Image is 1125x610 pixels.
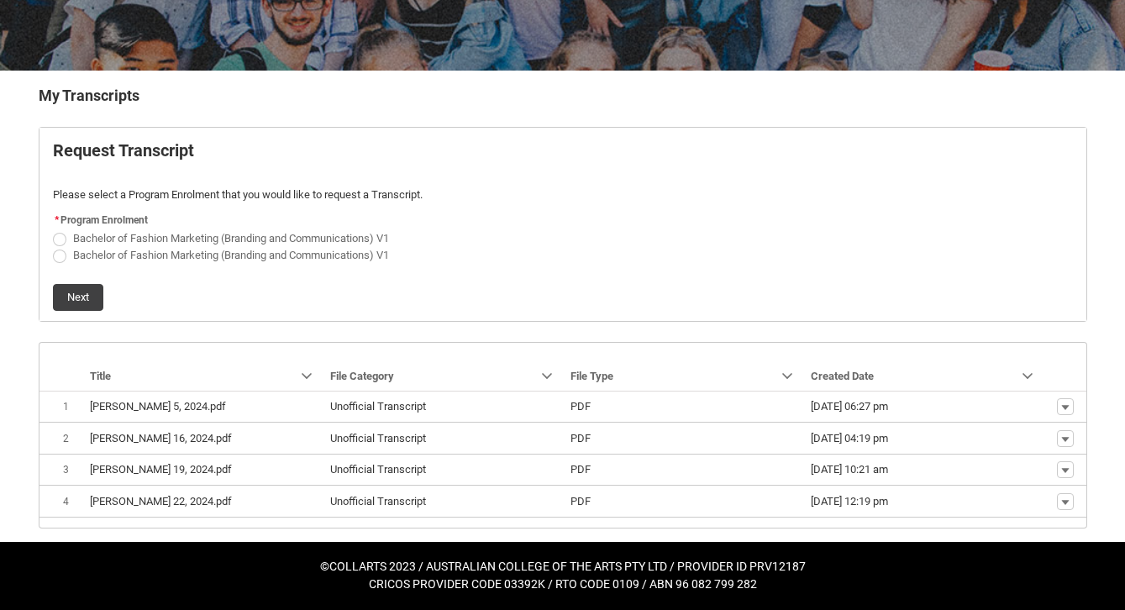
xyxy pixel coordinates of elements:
b: Request Transcript [53,140,194,160]
lightning-base-formatted-text: [PERSON_NAME] 19, 2024.pdf [90,463,232,476]
article: Request_Student_Transcript flow [39,127,1087,322]
lightning-formatted-date-time: [DATE] 10:21 am [811,463,888,476]
b: My Transcripts [39,87,139,104]
abbr: required [55,214,59,226]
span: Bachelor of Fashion Marketing (Branding and Communications) V1 [73,249,389,261]
lightning-base-formatted-text: [PERSON_NAME] 5, 2024.pdf [90,400,226,413]
lightning-base-formatted-text: PDF [570,463,591,476]
p: Please select a Program Enrolment that you would like to request a Transcript. [53,187,1073,203]
lightning-base-formatted-text: PDF [570,400,591,413]
lightning-base-formatted-text: Unofficial Transcript [330,400,426,413]
lightning-base-formatted-text: PDF [570,495,591,507]
button: Next [53,284,103,311]
lightning-formatted-date-time: [DATE] 04:19 pm [811,432,888,444]
span: Program Enrolment [60,214,148,226]
lightning-base-formatted-text: Unofficial Transcript [330,463,426,476]
lightning-formatted-date-time: [DATE] 06:27 pm [811,400,888,413]
lightning-base-formatted-text: Unofficial Transcript [330,495,426,507]
span: Bachelor of Fashion Marketing (Branding and Communications) V1 [73,232,389,245]
lightning-base-formatted-text: Unofficial Transcript [330,432,426,444]
lightning-base-formatted-text: [PERSON_NAME] 22, 2024.pdf [90,495,232,507]
lightning-base-formatted-text: [PERSON_NAME] 16, 2024.pdf [90,432,232,444]
lightning-base-formatted-text: PDF [570,432,591,444]
lightning-formatted-date-time: [DATE] 12:19 pm [811,495,888,507]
